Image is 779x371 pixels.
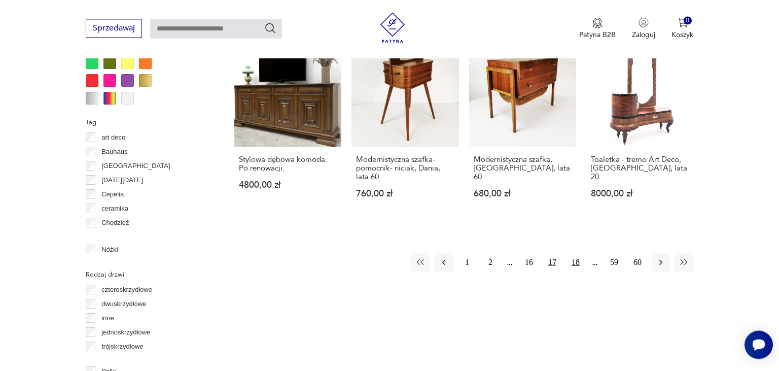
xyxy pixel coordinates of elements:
[579,17,616,40] a: Ikona medaluPatyna B2B
[86,25,142,32] a: Sprzedawaj
[591,189,689,198] p: 8000,00 zł
[86,269,210,280] p: Rodzaj drzwi
[632,17,655,40] button: Zaloguj
[356,189,454,198] p: 760,00 zł
[458,253,476,272] button: 1
[520,253,538,272] button: 16
[684,16,692,25] div: 0
[101,327,150,338] p: jednoskrzydłowe
[605,253,623,272] button: 59
[101,203,128,214] p: ceramika
[351,40,458,218] a: Modernistyczna szafka-pomocnik- niciak, Dania, lata 60.Modernistyczna szafka-pomocnik- niciak, Da...
[639,17,649,27] img: Ikonka użytkownika
[481,253,500,272] button: 2
[632,30,655,40] p: Zaloguj
[628,253,647,272] button: 60
[566,253,585,272] button: 18
[101,244,118,255] p: Nóżki
[101,217,129,228] p: Chodzież
[101,298,146,310] p: dwuskrzydłowe
[101,146,127,157] p: Bauhaus
[239,155,337,173] h3: Stylowa dębowa komoda. Po renowacji.
[239,181,337,189] p: 4800,00 zł
[101,341,143,352] p: trójskrzydłowe
[264,22,276,34] button: Szukaj
[101,160,170,172] p: [GEOGRAPHIC_DATA]
[543,253,561,272] button: 17
[356,155,454,181] h3: Modernistyczna szafka-pomocnik- niciak, Dania, lata 60.
[592,17,603,28] img: Ikona medalu
[101,284,152,295] p: czteroskrzydłowe
[579,30,616,40] p: Patyna B2B
[101,175,143,186] p: [DATE][DATE]
[678,17,688,27] img: Ikona koszyka
[377,12,408,43] img: Patyna - sklep z meblami i dekoracjami vintage
[101,189,124,200] p: Cepelia
[86,19,142,38] button: Sprzedawaj
[86,117,210,128] p: Tag
[101,132,125,143] p: art deco
[586,40,693,218] a: Toaletka - tremo Art Deco, Włochy, lata 20.Toaletka - tremo Art Deco, [GEOGRAPHIC_DATA], lata 20....
[101,231,127,243] p: Ćmielów
[469,40,576,218] a: Modernistyczna szafka, Niemcy, lata 60.Modernistyczna szafka, [GEOGRAPHIC_DATA], lata 60.680,00 zł
[101,313,114,324] p: inne
[745,330,773,359] iframe: Smartsupp widget button
[474,189,572,198] p: 680,00 zł
[671,30,693,40] p: Koszyk
[474,155,572,181] h3: Modernistyczna szafka, [GEOGRAPHIC_DATA], lata 60.
[579,17,616,40] button: Patyna B2B
[591,155,689,181] h3: Toaletka - tremo Art Deco, [GEOGRAPHIC_DATA], lata 20.
[671,17,693,40] button: 0Koszyk
[234,40,341,218] a: Stylowa dębowa komoda. Po renowacji.Stylowa dębowa komoda. Po renowacji.4800,00 zł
